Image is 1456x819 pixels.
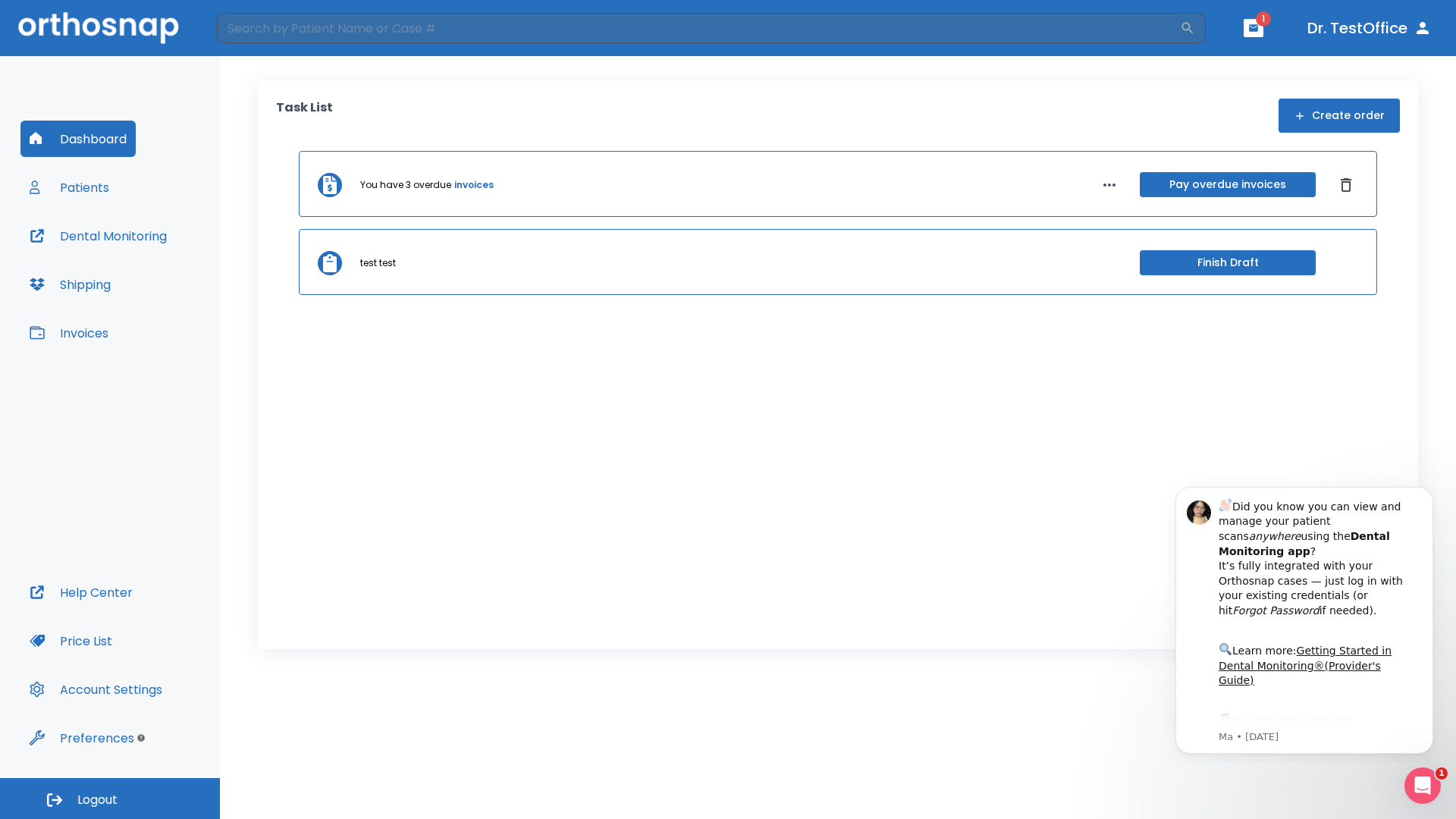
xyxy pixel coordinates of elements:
[77,792,118,808] span: Logout
[20,169,118,206] button: Patients
[20,266,120,303] button: Shipping
[1301,14,1438,42] button: Dr. TestOffice
[20,121,136,157] button: Dashboard
[1334,173,1358,197] button: Dismiss
[20,671,171,708] button: Account Settings
[1279,99,1400,133] button: Create order
[360,178,451,192] p: You have 3 overdue
[276,99,333,133] p: Task List
[1436,767,1448,780] span: 1
[20,315,118,351] button: Invoices
[1404,767,1441,804] iframe: Intercom live chat
[454,178,494,192] a: invoices
[66,242,201,269] a: App Store
[18,12,179,43] img: Orthosnap
[360,256,396,270] p: test test
[20,574,142,610] button: Help Center
[257,24,269,36] button: Dismiss notification
[20,218,176,254] button: Dental Monitoring
[1140,250,1316,275] button: Finish Draft
[134,731,148,745] div: Tooltip anchor
[1256,11,1271,27] span: 1
[20,720,143,756] button: Preferences
[1153,473,1456,763] iframe: Intercom notifications message
[217,13,1180,43] input: Search by Patient Name or Case #
[66,257,257,271] p: Message from Ma, sent 6w ago
[20,623,121,659] button: Price List
[66,238,257,315] div: Download the app: | ​ Let us know if you need help getting started!
[1140,172,1316,197] button: Pay overdue invoices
